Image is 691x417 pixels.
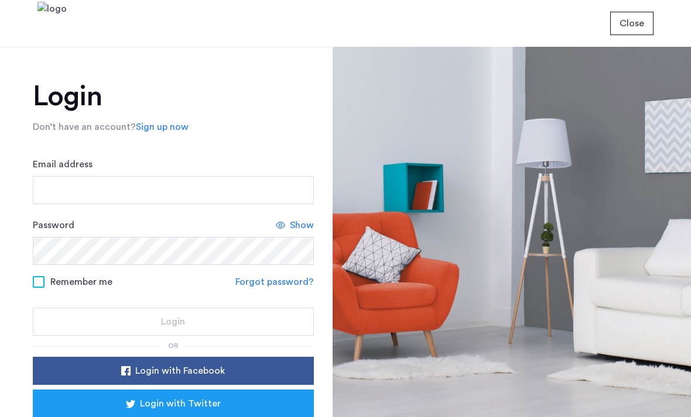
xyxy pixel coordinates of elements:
label: Email address [33,157,93,171]
button: button [33,357,314,385]
a: Forgot password? [235,275,314,289]
a: Sign up now [136,120,189,134]
span: or [168,342,179,349]
span: Login with Facebook [135,364,225,378]
label: Password [33,218,74,232]
span: Login with Twitter [140,397,221,411]
span: Show [290,218,314,232]
h1: Login [33,82,314,111]
span: Don’t have an account? [33,122,136,132]
img: logo [37,2,67,46]
span: Close [620,16,644,30]
span: Remember me [50,275,112,289]
button: button [610,12,654,35]
button: button [33,308,314,336]
span: Login [161,315,185,329]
